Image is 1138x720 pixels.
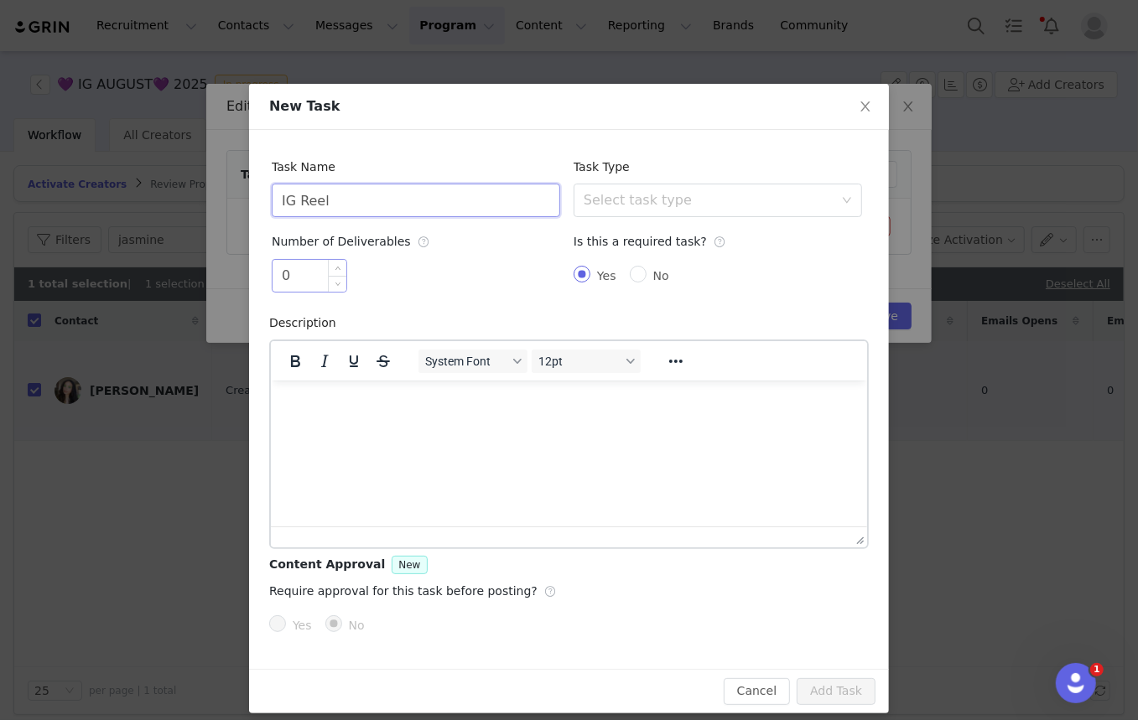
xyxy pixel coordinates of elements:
span: Yes [590,269,623,282]
button: Close [842,84,889,131]
label: Task Name [272,160,344,174]
span: Decrease Value [329,276,346,292]
span: Number of Deliverables [272,235,430,248]
span: Require approval for this task before posting? [269,584,557,598]
span: New [398,559,420,571]
button: Italic [310,350,339,373]
button: Font sizes [532,350,641,373]
span: System Font [425,355,507,368]
button: Fonts [418,350,527,373]
iframe: Rich Text Area [271,381,867,526]
label: Task Type [574,160,638,174]
i: icon: close [859,100,872,113]
span: Yes [286,619,319,632]
span: New Task [269,98,340,114]
span: 12pt [538,355,621,368]
span: Content Approval [269,557,385,571]
button: Bold [281,350,309,373]
span: No [342,619,372,632]
iframe: Intercom live chat [1056,663,1096,703]
button: Underline [340,350,368,373]
button: Strikethrough [369,350,398,373]
i: icon: up [335,266,341,272]
button: Reveal or hide additional toolbar items [662,350,690,373]
span: Is this a required task? [574,235,726,248]
button: Cancel [724,678,790,705]
span: No [647,269,676,282]
i: icon: down [335,281,341,287]
span: Increase Value [329,260,346,276]
i: icon: down [842,195,852,207]
span: 1 [1090,663,1104,676]
div: Press the Up and Down arrow keys to resize the editor. [850,527,867,547]
div: Select task type [584,192,834,209]
button: Add Task [797,678,876,705]
label: Description [269,316,345,329]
